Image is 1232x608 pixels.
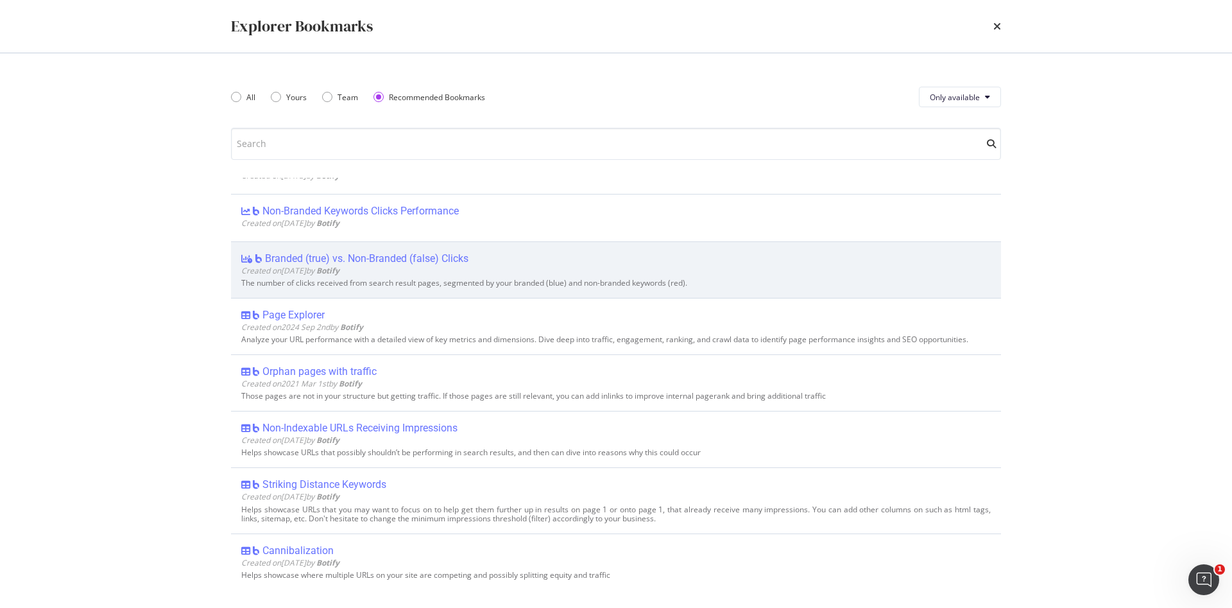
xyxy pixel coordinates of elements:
[993,15,1001,37] div: times
[339,378,362,389] b: Botify
[241,279,991,288] div: The number of clicks received from search result pages, segmented by your branded (blue) and non-...
[322,92,358,103] div: Team
[231,92,255,103] div: All
[316,491,339,502] b: Botify
[286,92,307,103] div: Yours
[262,309,325,322] div: Page Explorer
[262,544,334,557] div: Cannibalization
[262,365,377,378] div: Orphan pages with traffic
[241,448,991,457] div: Helps showcase URLs that possibly shouldn’t be performing in search results, and then can dive in...
[241,170,339,181] span: Created on [DATE] by
[316,557,339,568] b: Botify
[919,87,1001,107] button: Only available
[1215,564,1225,575] span: 1
[231,128,1001,160] input: Search
[930,92,980,103] span: Only available
[241,571,991,580] div: Helps showcase where multiple URLs on your site are competing and possibly splitting equity and t...
[340,322,363,333] b: Botify
[246,92,255,103] div: All
[1188,564,1219,595] iframe: Intercom live chat
[338,92,358,103] div: Team
[241,322,363,333] span: Created on 2024 Sep 2nd by
[241,392,991,401] div: Those pages are not in your structure but getting traffic. If those pages are still relevant, you...
[241,265,339,276] span: Created on [DATE] by
[271,92,307,103] div: Yours
[241,505,991,523] div: Helps showcase URLs that you may want to focus on to help get them further up in results on page ...
[262,478,386,491] div: Striking Distance Keywords
[231,15,373,37] div: Explorer Bookmarks
[241,435,339,446] span: Created on [DATE] by
[241,557,339,568] span: Created on [DATE] by
[241,491,339,502] span: Created on [DATE] by
[262,422,458,435] div: Non-Indexable URLs Receiving Impressions
[316,218,339,229] b: Botify
[316,170,339,181] b: Botify
[316,435,339,446] b: Botify
[389,92,485,103] div: Recommended Bookmarks
[316,265,339,276] b: Botify
[265,252,468,265] div: Branded (true) vs. Non-Branded (false) Clicks
[262,205,459,218] div: Non-Branded Keywords Clicks Performance
[241,218,339,229] span: Created on [DATE] by
[241,335,991,344] div: Analyze your URL performance with a detailed view of key metrics and dimensions. Dive deep into t...
[241,378,362,389] span: Created on 2021 Mar 1st by
[373,92,485,103] div: Recommended Bookmarks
